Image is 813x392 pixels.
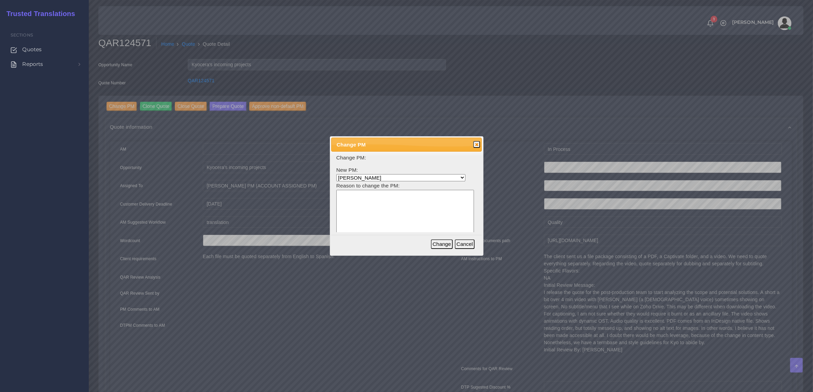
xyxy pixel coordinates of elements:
[2,8,75,19] a: Trusted Translations
[22,46,42,53] span: Quotes
[22,60,43,68] span: Reports
[336,154,477,161] p: Change PM:
[431,239,453,249] button: Change
[5,42,84,57] a: Quotes
[11,32,33,38] span: Sections
[5,57,84,71] a: Reports
[336,154,477,257] form: New PM: Reason to change the PM:
[455,239,475,249] button: Cancel
[2,10,75,18] h2: Trusted Translations
[337,141,462,149] span: Change PM
[473,141,480,148] button: Close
